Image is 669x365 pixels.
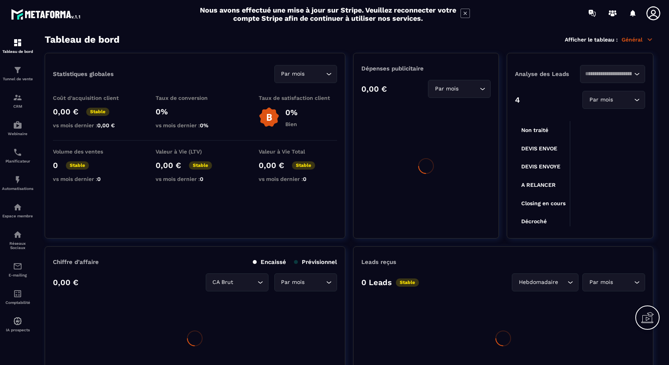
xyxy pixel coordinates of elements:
[515,70,580,78] p: Analyse des Leads
[517,278,560,287] span: Hebdomadaire
[53,176,131,182] p: vs mois dernier :
[2,142,33,169] a: schedulerschedulerPlanificateur
[13,289,22,298] img: accountant
[521,182,556,188] tspan: A RELANCER
[615,96,632,104] input: Search for option
[582,91,645,109] div: Search for option
[211,278,235,287] span: CA Brut
[156,107,234,116] p: 0%
[156,95,234,101] p: Taux de conversion
[156,148,234,155] p: Valeur à Vie (LTV)
[11,7,82,21] img: logo
[2,77,33,81] p: Tunnel de vente
[53,161,58,170] p: 0
[2,87,33,114] a: formationformationCRM
[274,65,337,83] div: Search for option
[361,65,491,72] p: Dépenses publicitaire
[200,176,203,182] span: 0
[587,278,615,287] span: Par mois
[259,148,337,155] p: Valeur à Vie Total
[396,278,419,287] p: Stable
[306,278,324,287] input: Search for option
[156,122,234,128] p: vs mois dernier :
[53,70,114,78] p: Statistiques globales
[53,278,78,287] p: 0,00 €
[13,230,22,239] img: social-network
[521,145,557,152] tspan: DEVIS ENVOE
[2,300,33,305] p: Comptabilité
[2,169,33,197] a: automationsautomationsAutomatisations
[279,278,306,287] span: Par mois
[53,258,99,266] p: Chiffre d’affaire
[45,34,120,45] h3: Tableau de bord
[53,107,78,116] p: 0,00 €
[13,65,22,75] img: formation
[53,122,131,128] p: vs mois dernier :
[2,224,33,256] a: social-networksocial-networkRéseaux Sociaux
[615,278,632,287] input: Search for option
[53,148,131,155] p: Volume des ventes
[2,49,33,54] p: Tableau de bord
[13,38,22,47] img: formation
[199,6,457,22] h2: Nous avons effectué une mise à jour sur Stripe. Veuillez reconnecter votre compte Stripe afin de ...
[13,93,22,102] img: formation
[253,258,286,266] p: Encaissé
[279,70,306,78] span: Par mois
[86,108,109,116] p: Stable
[521,200,566,207] tspan: Closing en cours
[13,316,22,326] img: automations
[2,114,33,142] a: automationsautomationsWebinaire
[303,176,306,182] span: 0
[2,328,33,332] p: IA prospects
[521,127,548,133] tspan: Non traité
[206,273,268,291] div: Search for option
[565,36,618,43] p: Afficher le tableau :
[259,95,337,101] p: Taux de satisfaction client
[2,256,33,283] a: emailemailE-mailing
[2,283,33,311] a: accountantaccountantComptabilité
[2,241,33,250] p: Réseaux Sociaux
[560,278,566,287] input: Search for option
[13,120,22,130] img: automations
[515,95,520,105] p: 4
[2,273,33,277] p: E-mailing
[2,214,33,218] p: Espace membre
[13,262,22,271] img: email
[156,161,181,170] p: 0,00 €
[189,161,212,170] p: Stable
[13,202,22,212] img: automations
[460,85,478,93] input: Search for option
[521,218,547,224] tspan: Décroché
[521,163,560,170] tspan: DEVIS ENVOYE
[428,80,491,98] div: Search for option
[294,258,337,266] p: Prévisionnel
[2,60,33,87] a: formationformationTunnel de vente
[285,121,297,127] p: Bien
[274,273,337,291] div: Search for option
[285,108,297,117] p: 0%
[2,132,33,136] p: Webinaire
[156,176,234,182] p: vs mois dernier :
[13,148,22,157] img: scheduler
[361,278,392,287] p: 0 Leads
[2,186,33,191] p: Automatisations
[587,96,615,104] span: Par mois
[235,278,256,287] input: Search for option
[97,122,115,128] span: 0,00 €
[622,36,653,43] p: Général
[13,175,22,184] img: automations
[97,176,101,182] span: 0
[200,122,208,128] span: 0%
[580,65,645,83] div: Search for option
[259,176,337,182] p: vs mois dernier :
[433,85,460,93] span: Par mois
[2,32,33,60] a: formationformationTableau de bord
[2,104,33,108] p: CRM
[53,95,131,101] p: Coût d'acquisition client
[582,273,645,291] div: Search for option
[2,197,33,224] a: automationsautomationsEspace membre
[292,161,315,170] p: Stable
[512,273,578,291] div: Search for option
[259,107,279,128] img: b-badge-o.b3b20ee6.svg
[259,161,284,170] p: 0,00 €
